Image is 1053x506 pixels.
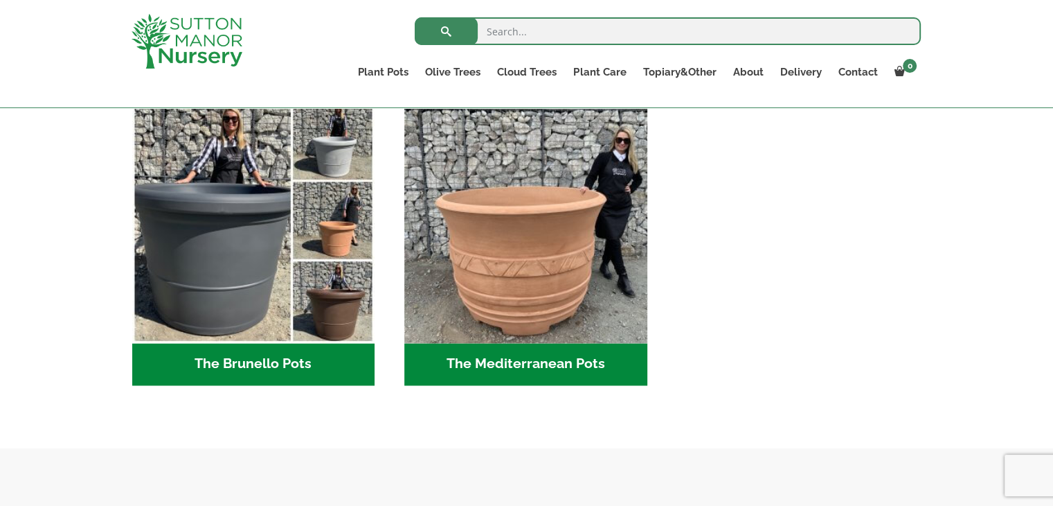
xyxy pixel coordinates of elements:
[404,100,647,385] a: Visit product category The Mediterranean Pots
[903,59,917,73] span: 0
[565,62,634,82] a: Plant Care
[724,62,771,82] a: About
[132,100,375,343] img: The Brunello Pots
[404,100,647,343] img: The Mediterranean Pots
[132,100,375,385] a: Visit product category The Brunello Pots
[415,17,921,45] input: Search...
[885,62,921,82] a: 0
[132,14,242,69] img: logo
[404,343,647,386] h2: The Mediterranean Pots
[417,62,489,82] a: Olive Trees
[350,62,417,82] a: Plant Pots
[829,62,885,82] a: Contact
[489,62,565,82] a: Cloud Trees
[634,62,724,82] a: Topiary&Other
[132,343,375,386] h2: The Brunello Pots
[771,62,829,82] a: Delivery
